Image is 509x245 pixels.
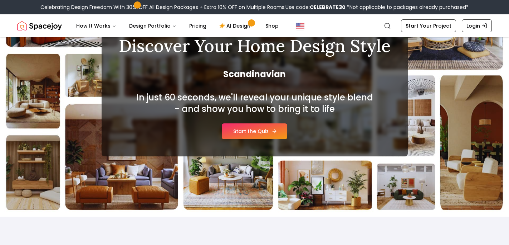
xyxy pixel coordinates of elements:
a: Pricing [183,19,212,33]
nav: Main [70,19,284,33]
a: Spacejoy [17,19,62,33]
img: United States [296,22,304,30]
a: Login [462,19,492,32]
a: Shop [260,19,284,33]
img: Spacejoy Logo [17,19,62,33]
span: Scandinavian [119,69,391,80]
a: AI Design [214,19,258,33]
div: Celebrating Design Freedom With 30% OFF All Design Packages + Extra 10% OFF on Multiple Rooms. [40,4,469,11]
nav: Global [17,14,492,37]
span: *Not applicable to packages already purchased* [346,4,469,11]
button: Design Portfolio [123,19,182,33]
a: Start Your Project [401,19,456,32]
span: Use code: [285,4,346,11]
h1: Discover Your Home Design Style [119,37,391,55]
button: How It Works [70,19,122,33]
a: Start the Quiz [222,123,287,139]
b: CELEBRATE30 [310,4,346,11]
h2: In just 60 seconds, we'll reveal your unique style blend - and show you how to bring it to life [134,92,375,115]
